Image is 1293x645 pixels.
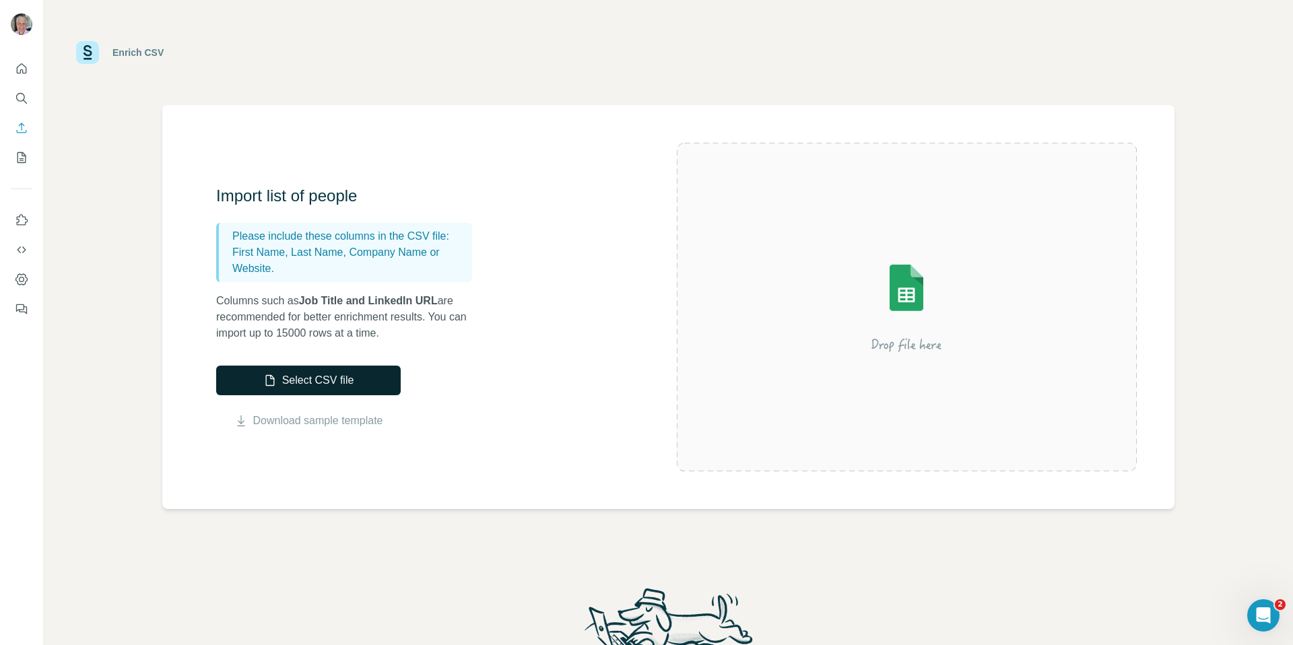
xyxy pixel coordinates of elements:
span: 2 [1275,599,1286,610]
a: Download sample template [253,413,383,429]
button: Use Surfe on LinkedIn [11,208,32,232]
img: Surfe Logo [76,41,99,64]
h3: Import list of people [216,185,486,207]
img: Avatar [11,13,32,35]
p: Please include these columns in the CSV file: [232,228,467,244]
button: Search [11,86,32,110]
button: My lists [11,145,32,170]
div: Enrich CSV [112,46,164,59]
p: Columns such as are recommended for better enrichment results. You can import up to 15000 rows at... [216,293,486,341]
img: Surfe Illustration - Drop file here or select below [785,226,1028,388]
button: Download sample template [216,413,401,429]
span: Job Title and LinkedIn URL [299,295,438,306]
button: Dashboard [11,267,32,292]
button: Quick start [11,57,32,81]
button: Use Surfe API [11,238,32,262]
button: Feedback [11,297,32,321]
button: Enrich CSV [11,116,32,140]
p: First Name, Last Name, Company Name or Website. [232,244,467,277]
iframe: Intercom live chat [1247,599,1280,632]
button: Select CSV file [216,366,401,395]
